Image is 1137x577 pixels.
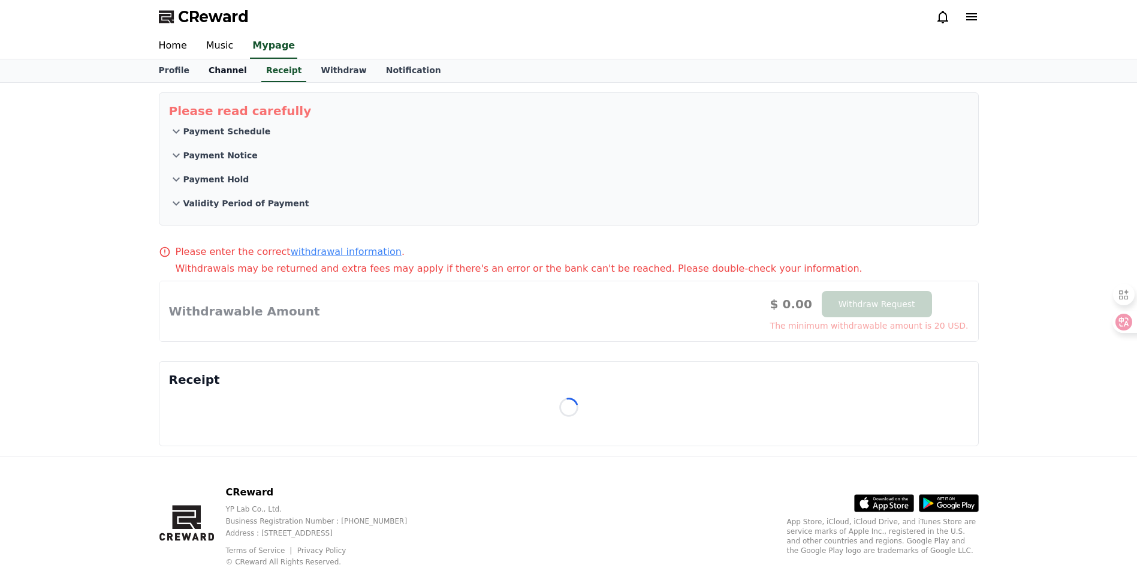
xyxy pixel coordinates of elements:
[169,191,969,215] button: Validity Period of Payment
[225,485,426,500] p: CReward
[197,34,243,59] a: Music
[178,7,249,26] span: CReward
[225,504,426,514] p: YP Lab Co., Ltd.
[176,245,405,259] p: Please enter the correct .
[183,149,258,161] p: Payment Notice
[250,34,297,59] a: Mypage
[169,103,969,119] p: Please read carefully
[183,125,271,137] p: Payment Schedule
[225,557,426,567] p: © CReward All Rights Reserved.
[169,371,969,388] p: Receipt
[225,528,426,538] p: Address : [STREET_ADDRESS]
[199,59,257,82] a: Channel
[297,546,346,555] a: Privacy Policy
[159,7,249,26] a: CReward
[149,59,199,82] a: Profile
[169,143,969,167] button: Payment Notice
[261,59,307,82] a: Receipt
[149,34,197,59] a: Home
[183,173,249,185] p: Payment Hold
[376,59,451,82] a: Notification
[787,517,979,555] p: App Store, iCloud, iCloud Drive, and iTunes Store are service marks of Apple Inc., registered in ...
[225,546,294,555] a: Terms of Service
[311,59,376,82] a: Withdraw
[291,246,402,257] a: withdrawal information
[225,516,426,526] p: Business Registration Number : [PHONE_NUMBER]
[169,119,969,143] button: Payment Schedule
[183,197,309,209] p: Validity Period of Payment
[169,167,969,191] button: Payment Hold
[176,262,979,276] p: Withdrawals may be returned and extra fees may apply if there's an error or the bank can't be rea...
